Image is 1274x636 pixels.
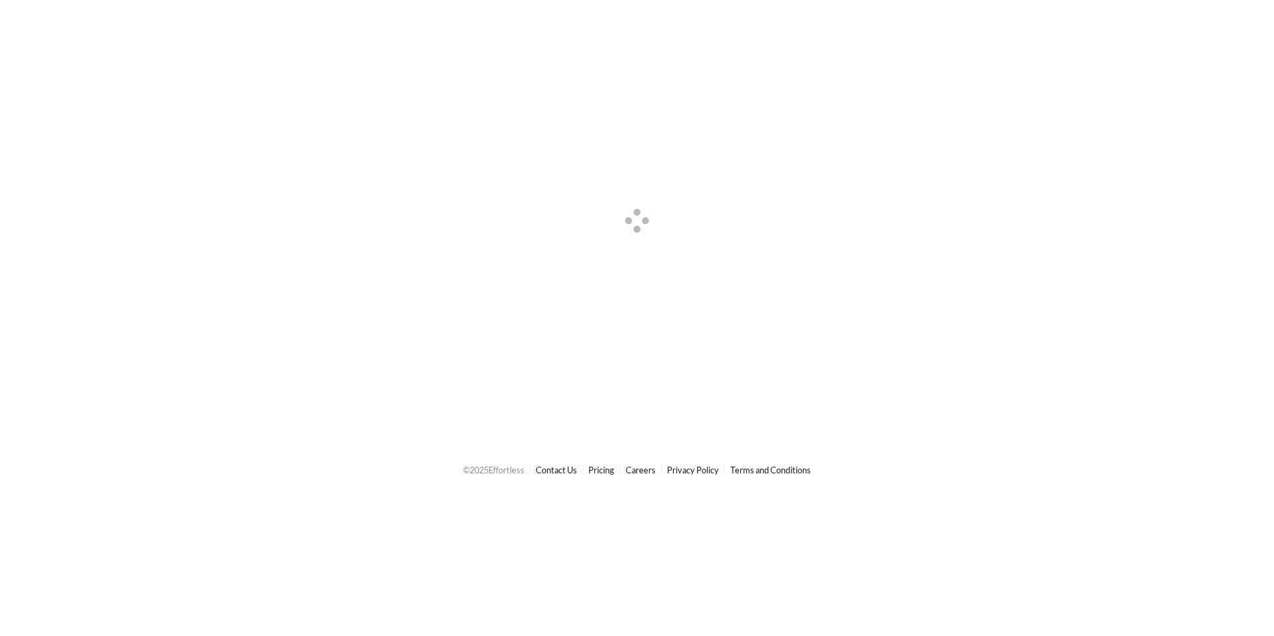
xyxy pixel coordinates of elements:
[667,465,719,475] a: Privacy Policy
[463,465,524,475] span: © 2025 Effortless
[730,465,811,475] a: Terms and Conditions
[588,465,614,475] a: Pricing
[536,465,577,475] a: Contact Us
[626,465,656,475] a: Careers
